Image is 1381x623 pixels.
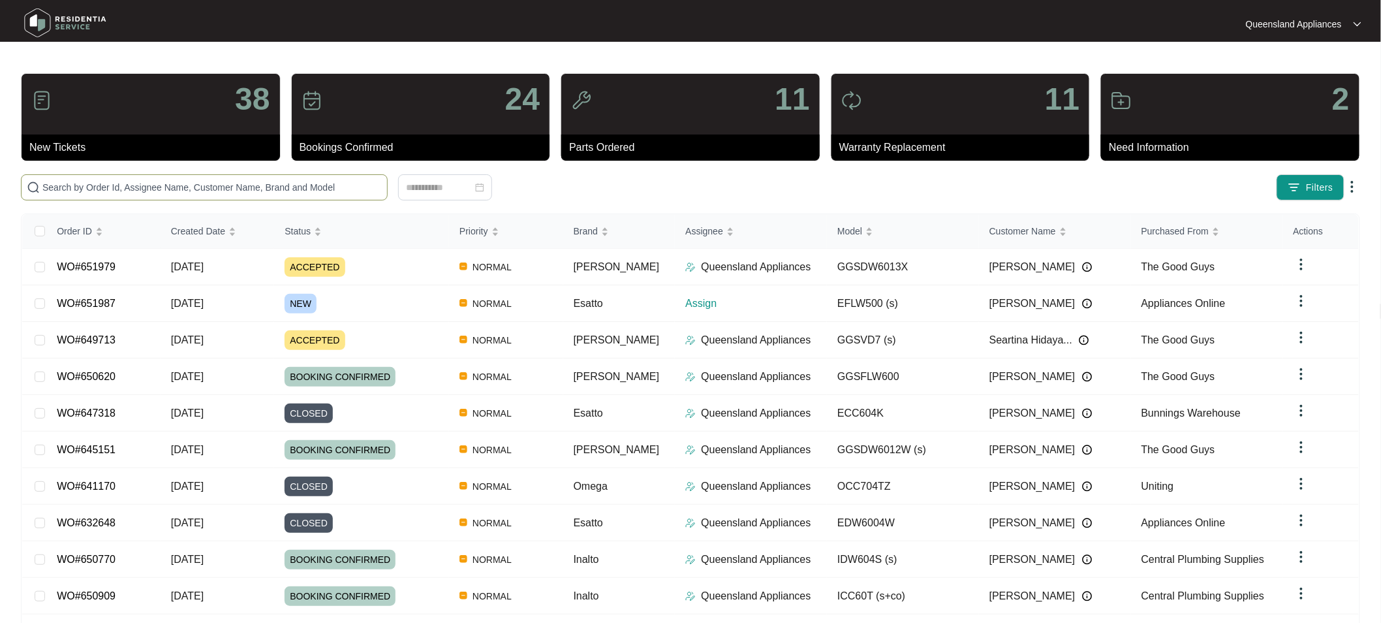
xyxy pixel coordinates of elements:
img: search-icon [27,181,40,194]
a: WO#645151 [57,444,116,455]
td: ECC604K [827,395,979,432]
img: dropdown arrow [1294,549,1309,565]
span: Status [285,224,311,238]
img: Assigner Icon [685,554,696,565]
span: ACCEPTED [285,257,345,277]
img: Assigner Icon [685,481,696,492]
span: The Good Guys [1141,334,1215,345]
td: GGSDW6013X [827,249,979,285]
th: Customer Name [979,214,1131,249]
span: [PERSON_NAME] [574,444,660,455]
img: Vercel Logo [459,592,467,599]
span: [DATE] [171,261,204,272]
span: BOOKING CONFIRMED [285,367,396,387]
td: GGSDW6012W (s) [827,432,979,468]
span: Order ID [57,224,92,238]
img: dropdown arrow [1294,476,1309,492]
span: Central Plumbing Supplies [1141,590,1265,601]
a: WO#641170 [57,481,116,492]
span: [DATE] [171,554,204,565]
p: 11 [775,84,809,115]
span: [PERSON_NAME] [989,296,1076,311]
img: Vercel Logo [459,482,467,490]
th: Status [274,214,449,249]
img: Info icon [1082,445,1093,455]
p: Queensland Appliances [701,259,811,275]
span: NEW [285,294,317,313]
span: NORMAL [467,479,517,494]
span: CLOSED [285,404,333,423]
p: Parts Ordered [569,140,820,155]
span: BOOKING CONFIRMED [285,586,396,606]
p: 38 [235,84,270,115]
p: Queensland Appliances [701,406,811,421]
p: Queensland Appliances [701,332,811,348]
img: Info icon [1082,518,1093,528]
a: WO#647318 [57,407,116,419]
span: Priority [459,224,488,238]
img: Vercel Logo [459,445,467,453]
span: Inalto [574,554,599,565]
span: Omega [574,481,608,492]
span: Appliances Online [1141,517,1226,528]
p: Queensland Appliances [701,588,811,604]
span: [PERSON_NAME] [989,479,1076,494]
span: [PERSON_NAME] [989,406,1076,421]
img: Info icon [1082,262,1093,272]
span: The Good Guys [1141,371,1215,382]
p: New Tickets [29,140,280,155]
th: Assignee [675,214,827,249]
span: [PERSON_NAME] [574,261,660,272]
p: 11 [1045,84,1079,115]
span: NORMAL [467,406,517,421]
p: Queensland Appliances [701,369,811,385]
span: Esatto [574,407,603,419]
span: Filters [1306,181,1333,195]
td: GGSFLW600 [827,359,979,395]
a: WO#650770 [57,554,116,565]
span: Seartina Hidaya... [989,332,1072,348]
th: Brand [563,214,675,249]
td: GGSVD7 (s) [827,322,979,359]
img: icon [1111,90,1132,111]
p: Need Information [1109,140,1359,155]
span: [DATE] [171,481,204,492]
span: [PERSON_NAME] [574,334,660,345]
th: Created Date [161,214,275,249]
span: [DATE] [171,334,204,345]
img: dropdown arrow [1294,257,1309,272]
span: Esatto [574,517,603,528]
img: dropdown arrow [1294,513,1309,528]
th: Order ID [46,214,161,249]
img: Info icon [1082,408,1093,419]
p: Bookings Confirmed [300,140,550,155]
span: NORMAL [467,332,517,348]
span: The Good Guys [1141,261,1215,272]
img: dropdown arrow [1294,403,1309,419]
span: Purchased From [1141,224,1209,238]
a: WO#650620 [57,371,116,382]
span: [DATE] [171,590,204,601]
img: icon [841,90,862,111]
img: Vercel Logo [459,519,467,526]
span: [PERSON_NAME] [989,442,1076,458]
img: icon [302,90,322,111]
span: Uniting [1141,481,1174,492]
span: NORMAL [467,552,517,567]
p: 2 [1332,84,1350,115]
img: Assigner Icon [685,591,696,601]
span: Esatto [574,298,603,309]
img: dropdown arrow [1344,179,1360,195]
th: Priority [449,214,563,249]
img: Info icon [1082,481,1093,492]
p: Queensland Appliances [701,552,811,567]
span: NORMAL [467,296,517,311]
input: Search by Order Id, Assignee Name, Customer Name, Brand and Model [42,180,382,195]
img: filter icon [1288,181,1301,194]
span: Bunnings Warehouse [1141,407,1241,419]
img: Info icon [1082,372,1093,382]
span: Customer Name [989,224,1056,238]
td: ICC60T (s+co) [827,578,979,615]
img: dropdown arrow [1294,293,1309,309]
span: [PERSON_NAME] [989,552,1076,567]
